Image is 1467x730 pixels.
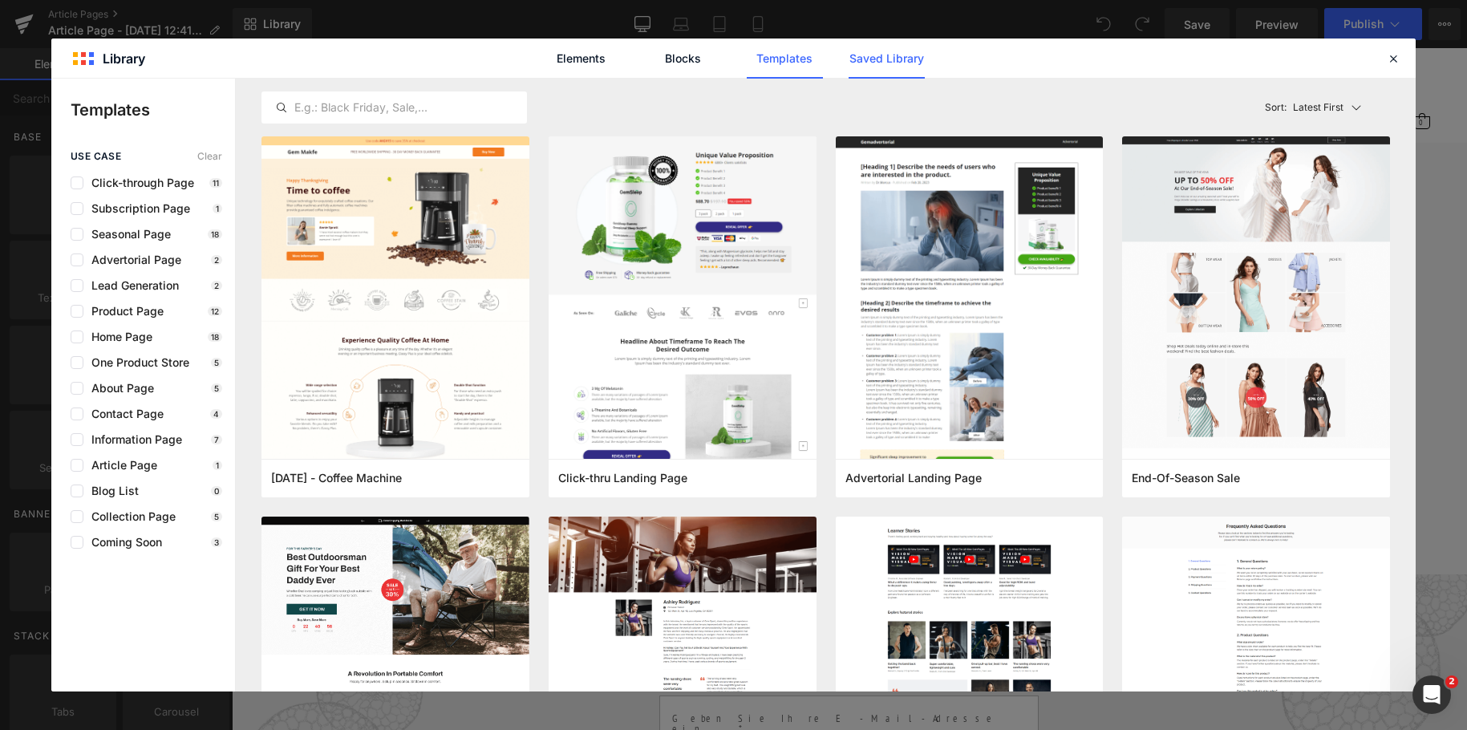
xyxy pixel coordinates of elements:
[83,279,179,292] span: Lead Generation
[645,39,721,79] a: Blocks
[556,63,658,90] button: Geschenkideen & sets
[83,202,190,215] span: Subscription Page
[83,536,162,549] span: Coming Soon
[1105,55,1131,91] button: Search aria label
[208,306,222,316] p: 12
[1412,675,1451,714] iframe: Intercom live chat
[83,331,152,343] span: Home Page
[211,512,222,521] p: 5
[211,358,222,367] p: 5
[397,63,427,90] button: Körper
[1258,91,1391,124] button: Latest FirstSort:Latest First
[545,12,690,43] img: Comfort Zone Germany
[499,592,733,604] strong: Profitiere von 10% Rabatt auf deine erste Bestellung
[330,63,365,90] button: Gesicht
[1182,65,1198,81] a: 0
[83,253,181,266] span: Advertorial Page
[211,537,222,547] p: 3
[210,409,222,419] p: 4
[428,606,807,633] p: Ich möchte den [ comfort zone ] Newsletter erhalten und über alle Neuigkeiten informiert werden!
[162,453,1073,464] p: or Drag & Drop elements from left sidebar
[83,305,164,318] span: Product Page
[747,39,823,79] a: Templates
[71,98,235,122] p: Templates
[83,408,164,420] span: Contact Page
[428,592,807,606] p: .
[849,39,925,79] a: Saved Library
[428,550,807,582] h4: ABONNIERE UNSEREN NEWSLETTER
[83,459,157,472] span: Article Page
[211,435,222,444] p: 7
[83,228,171,241] span: Seasonal Page
[543,39,619,79] a: Elements
[1187,71,1193,79] span: 0
[197,151,222,162] span: Clear
[459,63,524,91] a: Sonnenschutz
[779,63,865,90] button: Über Comfort Zone
[71,151,121,162] span: use case
[211,255,222,265] p: 2
[1293,100,1343,115] p: Latest First
[208,332,222,342] p: 18
[690,63,747,90] button: Professional
[21,43,50,91] svg: Certified B Corporation
[213,204,222,213] p: 1
[16,43,55,91] a: b-corp
[209,178,222,188] p: 11
[1132,471,1240,485] span: End-Of-Season Sale
[213,460,222,470] p: 1
[208,229,222,239] p: 18
[271,471,402,485] span: Thanksgiving - Coffee Machine
[845,471,982,485] span: Advertorial Landing Page
[83,433,182,446] span: Information Page
[162,213,1073,232] p: Start building your page
[545,408,690,440] a: Explore Template
[83,485,139,497] span: Blog List
[83,382,154,395] span: About Page
[211,383,222,393] p: 5
[252,63,298,91] a: Bestseller
[83,356,189,369] span: One Product Store
[428,647,807,692] input: Geben Sie Ihre E-Mail-Adresse ein...
[211,281,222,290] p: 2
[1445,675,1458,688] span: 2
[262,98,526,117] input: E.g.: Black Friday, Sale,...
[83,176,194,189] span: Click-through Page
[83,510,176,523] span: Collection Page
[558,471,687,485] span: Click-thru Landing Page
[1265,102,1287,113] span: Sort:
[211,486,222,496] p: 0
